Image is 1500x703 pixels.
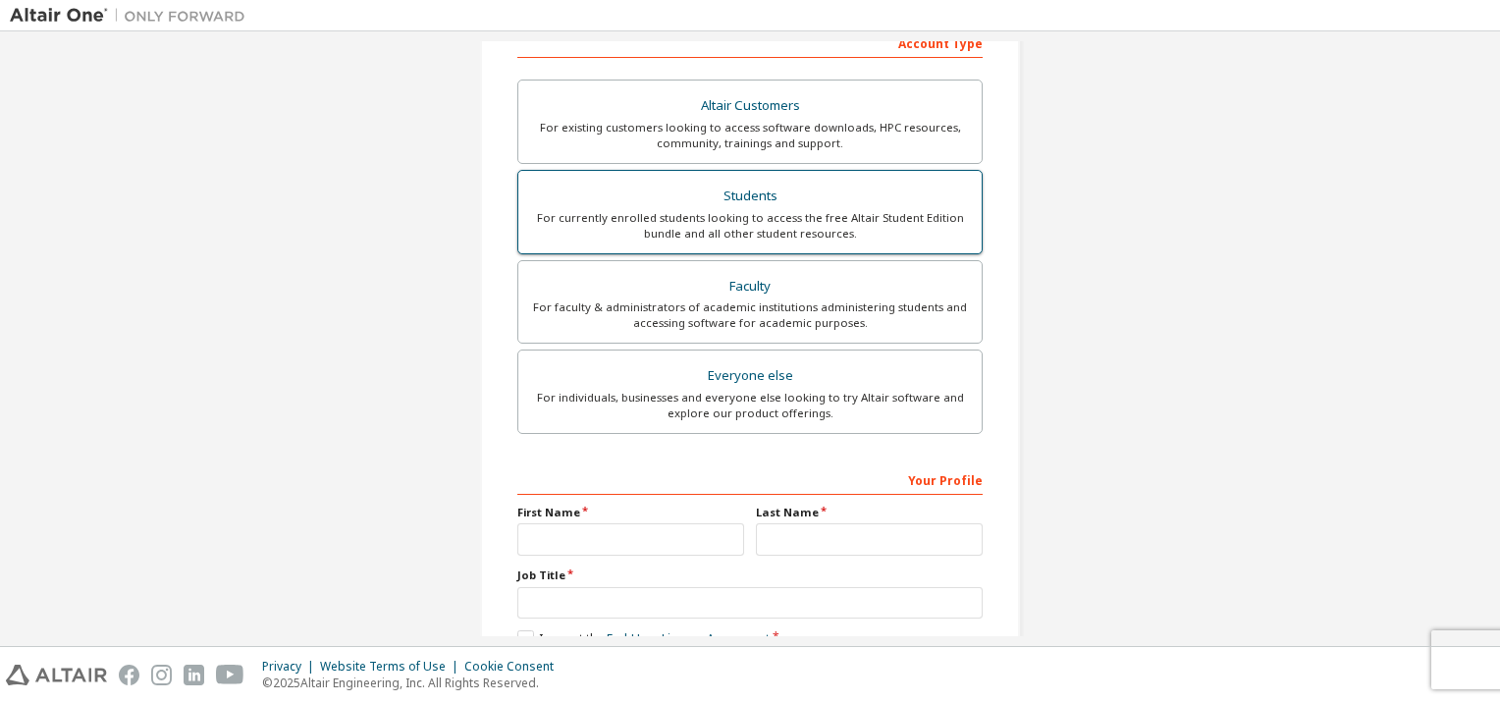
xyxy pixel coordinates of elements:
div: Your Profile [517,463,983,495]
div: For currently enrolled students looking to access the free Altair Student Edition bundle and all ... [530,210,970,242]
img: linkedin.svg [184,665,204,685]
div: Faculty [530,273,970,300]
div: Website Terms of Use [320,659,464,675]
div: Account Type [517,27,983,58]
div: Students [530,183,970,210]
div: For existing customers looking to access software downloads, HPC resources, community, trainings ... [530,120,970,151]
img: Altair One [10,6,255,26]
div: Privacy [262,659,320,675]
label: Last Name [756,505,983,520]
img: facebook.svg [119,665,139,685]
label: I accept the [517,630,770,647]
div: Altair Customers [530,92,970,120]
div: For faculty & administrators of academic institutions administering students and accessing softwa... [530,299,970,331]
div: Everyone else [530,362,970,390]
label: Job Title [517,568,983,583]
div: For individuals, businesses and everyone else looking to try Altair software and explore our prod... [530,390,970,421]
label: First Name [517,505,744,520]
a: End-User License Agreement [607,630,770,647]
p: © 2025 Altair Engineering, Inc. All Rights Reserved. [262,675,565,691]
div: Cookie Consent [464,659,565,675]
img: instagram.svg [151,665,172,685]
img: altair_logo.svg [6,665,107,685]
img: youtube.svg [216,665,244,685]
